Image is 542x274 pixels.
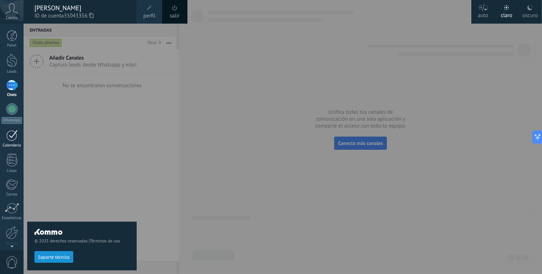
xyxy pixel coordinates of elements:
[1,216,22,221] div: Estadísticas
[34,238,129,244] span: © 2025 derechos reservados |
[478,5,488,24] div: auto
[1,192,22,197] div: Correo
[34,4,129,12] div: [PERSON_NAME]
[1,43,22,48] div: Panel
[90,238,120,244] a: Términos de uso
[1,117,22,124] div: WhatsApp
[6,16,18,20] span: Cuenta
[522,5,538,24] div: oscuro
[501,5,513,24] div: claro
[34,251,73,263] button: Soporte técnico
[34,254,73,259] a: Soporte técnico
[34,12,129,20] span: ID de cuenta
[1,69,22,74] div: Leads
[38,255,70,260] span: Soporte técnico
[170,12,179,20] a: salir
[64,12,94,20] span: 35043356
[1,93,22,97] div: Chats
[143,12,155,20] span: perfil
[1,143,22,148] div: Calendario
[1,169,22,173] div: Listas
